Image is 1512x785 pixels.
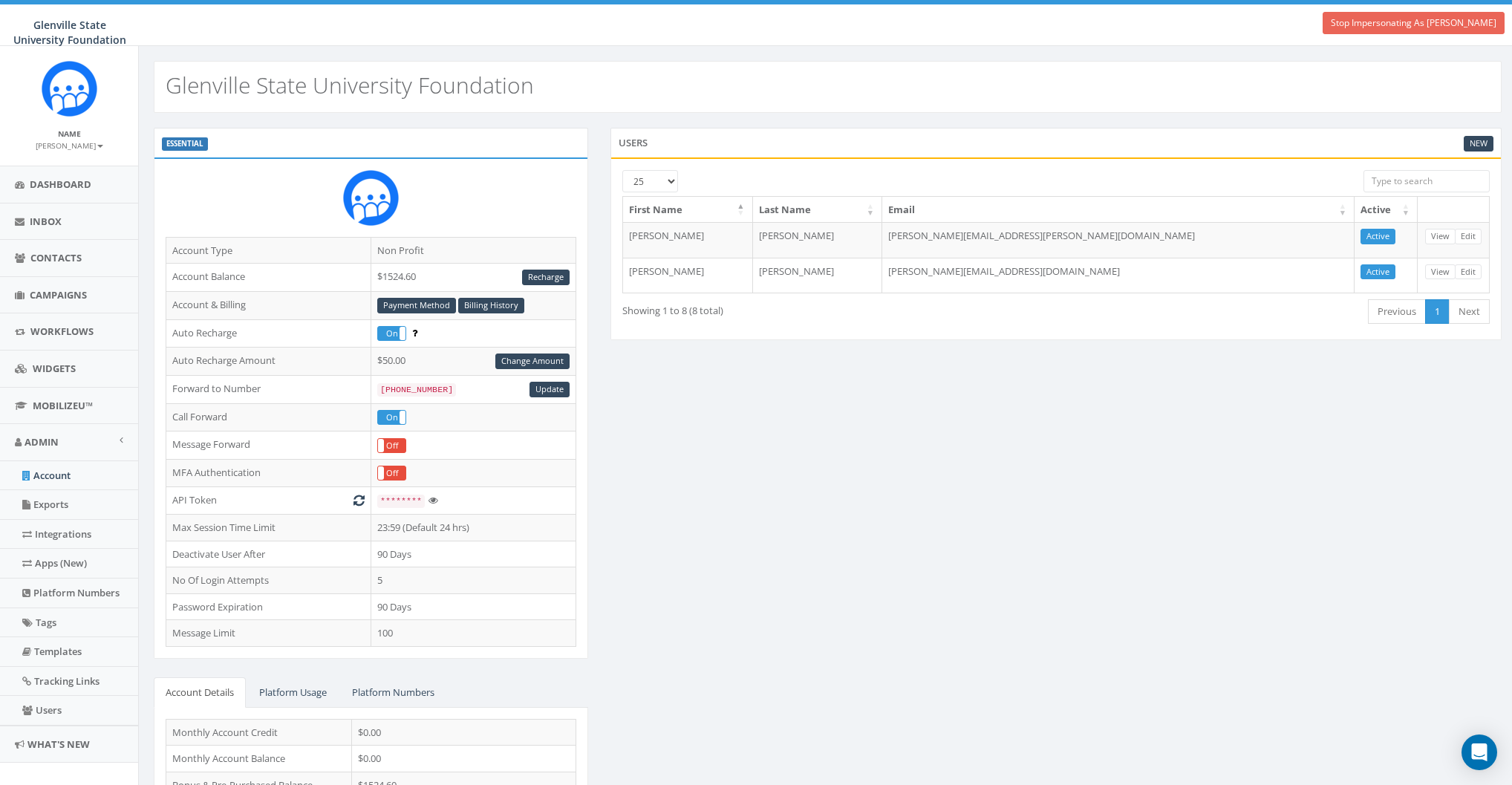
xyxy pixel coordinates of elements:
td: Deactivate User After [166,541,371,567]
span: What's New [27,737,90,751]
span: Inbox [30,215,62,228]
td: 90 Days [371,593,576,620]
div: OnOff [377,438,406,453]
td: 90 Days [371,541,576,567]
td: [PERSON_NAME] [623,222,753,258]
td: $1524.60 [371,264,576,292]
a: Stop Impersonating As [PERSON_NAME] [1323,12,1505,34]
a: Payment Method [377,298,456,313]
label: ESSENTIAL [162,137,208,151]
label: Off [378,466,405,480]
span: Campaigns [30,288,87,302]
td: MFA Authentication [166,459,371,487]
td: Account Balance [166,264,371,292]
div: Showing 1 to 8 (8 total) [622,298,971,318]
span: Workflows [30,325,94,338]
td: [PERSON_NAME] [753,258,883,293]
small: [PERSON_NAME] [36,140,103,151]
td: Message Limit [166,620,371,647]
td: No Of Login Attempts [166,567,371,594]
span: MobilizeU™ [33,399,93,412]
td: 5 [371,567,576,594]
td: Max Session Time Limit [166,515,371,541]
td: Non Profit [371,237,576,264]
a: Active [1361,229,1395,244]
a: Change Amount [495,354,570,369]
a: Billing History [458,298,524,313]
th: First Name: activate to sort column descending [623,197,753,223]
span: Glenville State University Foundation [13,18,126,47]
label: On [378,327,405,340]
a: Update [529,382,570,397]
a: [PERSON_NAME] [36,138,103,152]
td: Account & Billing [166,291,371,319]
div: Open Intercom Messenger [1462,734,1497,770]
td: Auto Recharge [166,319,371,348]
div: OnOff [377,466,406,481]
a: Account Details [154,677,246,708]
img: Rally_Corp_Icon.png [343,170,399,226]
a: 1 [1425,299,1450,324]
td: $0.00 [352,746,576,772]
div: OnOff [377,410,406,425]
td: Password Expiration [166,593,371,620]
td: $0.00 [352,719,576,746]
span: Enable to prevent campaign failure. [412,326,417,339]
code: [PHONE_NUMBER] [377,383,456,397]
a: Edit [1455,229,1482,244]
td: API Token [166,487,371,515]
a: Recharge [522,270,570,285]
td: Auto Recharge Amount [166,348,371,376]
td: [PERSON_NAME][EMAIL_ADDRESS][DOMAIN_NAME] [882,258,1355,293]
th: Email: activate to sort column ascending [882,197,1355,223]
td: [PERSON_NAME][EMAIL_ADDRESS][PERSON_NAME][DOMAIN_NAME] [882,222,1355,258]
a: Previous [1368,299,1426,324]
label: Off [378,439,405,452]
span: Admin [25,435,59,449]
a: View [1425,264,1456,280]
a: Active [1361,264,1395,280]
td: $50.00 [371,348,576,376]
a: Next [1449,299,1490,324]
span: Contacts [30,251,82,264]
div: Users [610,128,1502,157]
div: OnOff [377,326,406,341]
label: On [378,411,405,424]
input: Type to search [1363,170,1490,192]
td: Message Forward [166,431,371,460]
span: Dashboard [30,177,91,191]
td: Call Forward [166,403,371,431]
span: Widgets [33,362,76,375]
th: Active: activate to sort column ascending [1355,197,1418,223]
td: 100 [371,620,576,647]
td: Monthly Account Balance [166,746,352,772]
th: Last Name: activate to sort column ascending [753,197,883,223]
a: Platform Usage [247,677,339,708]
a: View [1425,229,1456,244]
td: Monthly Account Credit [166,719,352,746]
td: Forward to Number [166,375,371,403]
td: [PERSON_NAME] [753,222,883,258]
small: Name [58,128,81,139]
h2: Glenville State University Foundation [166,73,534,97]
td: [PERSON_NAME] [623,258,753,293]
a: Edit [1455,264,1482,280]
a: Platform Numbers [340,677,446,708]
img: Rally_Corp_Icon.png [42,61,97,117]
a: New [1464,136,1493,152]
td: 23:59 (Default 24 hrs) [371,515,576,541]
td: Account Type [166,237,371,264]
i: Generate New Token [353,495,365,505]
